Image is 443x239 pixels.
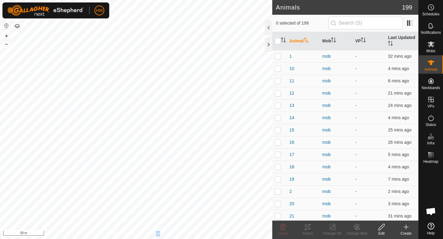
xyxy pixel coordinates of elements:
span: 26 Sept 2025, 7:03 am [388,66,409,71]
app-display-virtual-paddock-transition: - [355,66,357,71]
h2: Animals [276,4,402,11]
span: 26 Sept 2025, 6:44 am [388,103,411,108]
button: – [3,40,10,48]
span: 26 Sept 2025, 7:03 am [388,164,409,169]
div: mob [322,176,350,182]
div: mob [322,53,350,60]
div: mob [322,164,350,170]
span: 199 [402,3,412,12]
p-sorticon: Activate to sort [331,38,336,43]
div: Edit [369,231,394,236]
img: Gallagher Logo [7,5,84,16]
span: 0 selected of 199 [276,20,329,26]
app-display-virtual-paddock-transition: - [355,164,357,169]
div: mob [322,188,350,195]
input: Search (S) [329,17,403,29]
div: Tracks [295,231,320,236]
p-sorticon: Activate to sort [361,38,366,43]
div: Open chat [422,202,440,221]
div: mob [322,213,350,219]
app-display-virtual-paddock-transition: - [355,189,357,194]
div: mob [322,78,350,84]
span: 26 Sept 2025, 7:01 am [388,177,409,182]
button: Reset Map [3,22,10,29]
app-display-virtual-paddock-transition: - [355,214,357,218]
div: Change VP [320,231,345,236]
div: mob [322,65,350,72]
span: 16 [289,139,294,146]
span: 10 [289,65,294,72]
div: mob [322,151,350,158]
th: Last Updated [385,32,418,50]
span: Infra [427,141,434,145]
th: Mob [320,32,353,50]
span: 17 [289,151,294,158]
app-display-virtual-paddock-transition: - [355,78,357,83]
span: 20 [289,201,294,207]
span: 26 Sept 2025, 6:36 am [388,214,411,218]
p-sorticon: Activate to sort [388,42,393,47]
span: 13 [289,102,294,109]
div: mob [322,115,350,121]
span: Animals [424,68,437,71]
button: + [3,32,10,40]
a: Contact Us [142,231,160,237]
span: 26 Sept 2025, 7:05 am [388,189,409,194]
app-display-virtual-paddock-transition: - [355,103,357,108]
p-sorticon: Activate to sort [304,38,309,43]
th: VP [353,32,385,50]
span: 2 [289,188,292,195]
app-display-virtual-paddock-transition: - [355,177,357,182]
span: Status [425,123,436,127]
span: Delete [278,231,289,236]
div: mob [322,102,350,109]
span: 11 [289,78,294,84]
span: Notifications [421,31,441,34]
span: 14 [289,115,294,121]
a: Privacy Policy [112,231,135,237]
span: 26 Sept 2025, 7:04 am [388,115,409,120]
span: Heatmap [423,160,438,163]
span: 15 [289,127,294,133]
span: 26 Sept 2025, 7:01 am [388,78,409,83]
span: 26 Sept 2025, 6:41 am [388,140,411,145]
div: mob [322,127,350,133]
span: 26 Sept 2025, 7:03 am [388,152,409,157]
span: 26 Sept 2025, 6:36 am [388,54,411,59]
div: mob [322,139,350,146]
span: 21 [289,213,294,219]
div: mob [322,201,350,207]
p-sorticon: Activate to sort [281,38,286,43]
app-display-virtual-paddock-transition: - [355,127,357,132]
span: 26 Sept 2025, 6:47 am [388,91,411,96]
div: Change Mob [345,231,369,236]
span: VPs [427,104,434,108]
app-display-virtual-paddock-transition: - [355,91,357,96]
div: mob [322,90,350,96]
app-display-virtual-paddock-transition: - [355,140,357,145]
span: 18 [289,164,294,170]
app-display-virtual-paddock-transition: - [355,201,357,206]
span: Mobs [426,49,435,53]
div: Create [394,231,418,236]
span: Help [427,231,435,235]
span: 19 [289,176,294,182]
span: Neckbands [421,86,440,90]
button: Map Layers [14,22,21,30]
span: HM [96,7,103,14]
span: 26 Sept 2025, 7:05 am [388,201,409,206]
span: 1 [289,53,292,60]
app-display-virtual-paddock-transition: - [355,152,357,157]
th: Animal [287,32,320,50]
span: 26 Sept 2025, 6:42 am [388,127,411,132]
app-display-virtual-paddock-transition: - [355,54,357,59]
app-display-virtual-paddock-transition: - [355,115,357,120]
span: Schedules [422,12,439,16]
span: 12 [289,90,294,96]
a: Help [419,220,443,237]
